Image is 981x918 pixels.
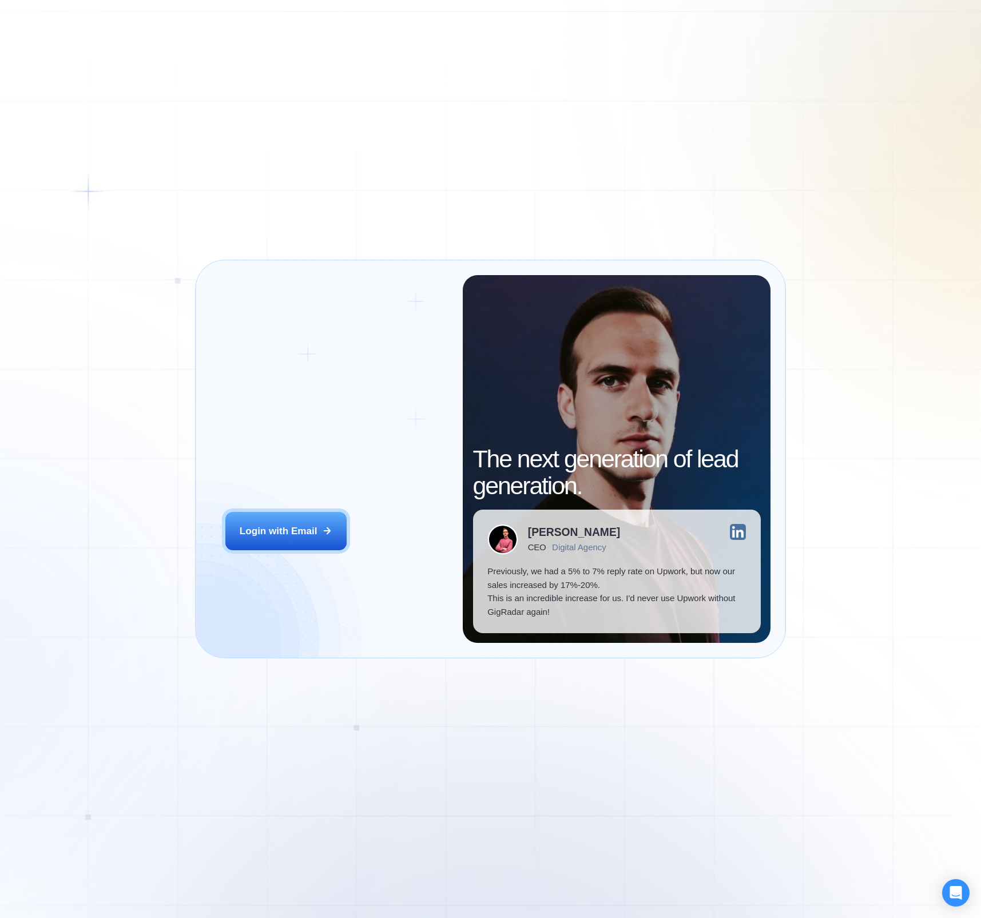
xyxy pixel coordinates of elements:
div: Digital Agency [552,542,606,552]
p: Previously, we had a 5% to 7% reply rate on Upwork, but now our sales increased by 17%-20%. This ... [487,565,746,618]
div: Login with Email [240,524,317,538]
button: Login with Email [225,512,347,550]
div: CEO [528,542,546,552]
div: Open Intercom Messenger [942,879,970,907]
div: [PERSON_NAME] [528,527,620,538]
h2: The next generation of lead generation. [473,446,761,499]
